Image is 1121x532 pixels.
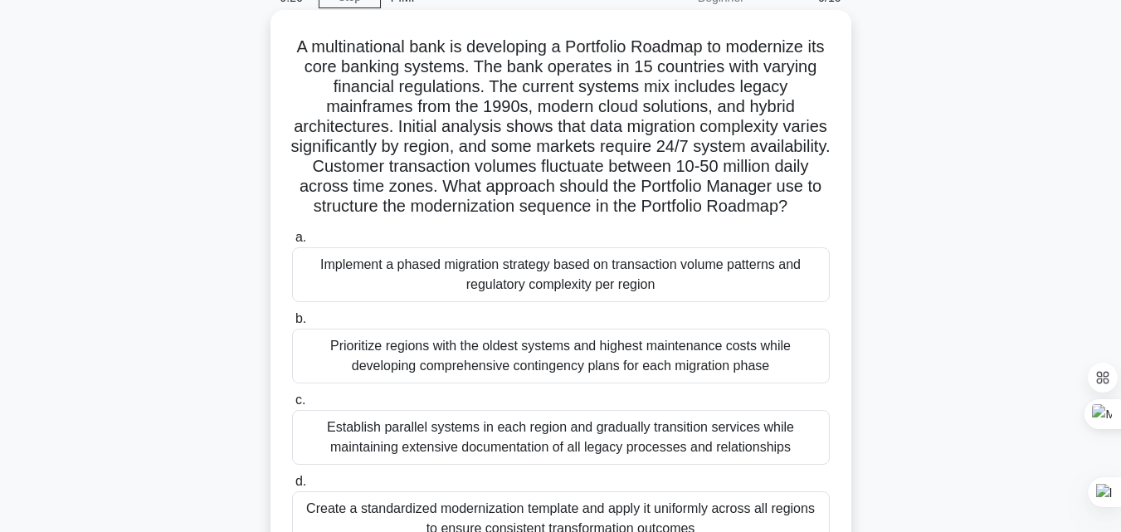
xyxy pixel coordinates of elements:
div: Implement a phased migration strategy based on transaction volume patterns and regulatory complex... [292,247,830,302]
div: Establish parallel systems in each region and gradually transition services while maintaining ext... [292,410,830,465]
span: a. [295,230,306,244]
span: d. [295,474,306,488]
span: b. [295,311,306,325]
span: c. [295,393,305,407]
h5: A multinational bank is developing a Portfolio Roadmap to modernize its core banking systems. The... [290,37,831,217]
div: Prioritize regions with the oldest systems and highest maintenance costs while developing compreh... [292,329,830,383]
